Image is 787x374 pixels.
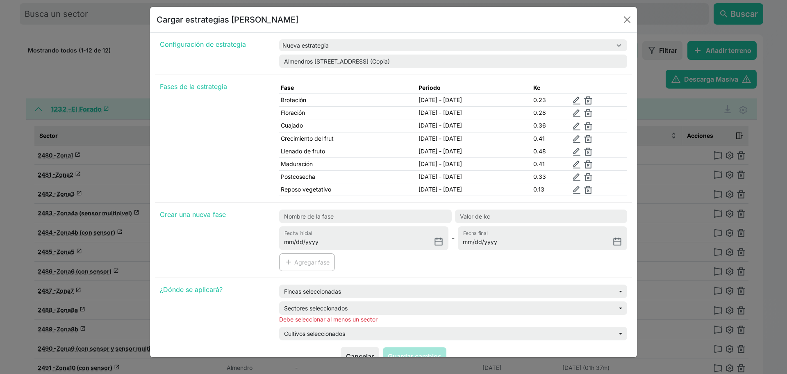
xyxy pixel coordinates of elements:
span: 0.41 [533,160,545,167]
img: edit [573,186,581,194]
div: Debe seleccionar al menos un sector [279,315,627,324]
span: 0.13 [533,186,544,193]
span: 0.48 [533,148,546,155]
img: delete [584,148,592,156]
p: Configuración de estrategia [160,39,269,49]
button: Cancelar [341,347,379,366]
img: delete [584,96,592,105]
span: [DATE] - [DATE] [419,122,462,129]
p: ¿Dónde se aplicará? [160,285,269,294]
img: edit [573,160,581,169]
span: 0.33 [533,173,546,180]
img: delete [584,122,592,130]
img: edit [573,135,581,143]
img: edit [573,173,581,181]
p: Crear una nueva fase [160,210,269,219]
h5: Cargar estrategias [PERSON_NAME] [157,14,298,26]
span: [DATE] - [DATE] [419,109,462,116]
button: Sectores seleccionados [279,301,627,315]
img: edit [573,96,581,105]
p: Fases de la estrategia [160,82,269,91]
input: Nombre de la estrategia [279,55,627,68]
span: [DATE] - [DATE] [419,186,462,193]
span: 0.41 [533,135,545,142]
input: Valor de kc [455,210,628,223]
img: delete [584,135,592,143]
img: delete [584,186,592,194]
img: edit [573,109,581,117]
span: Maduración [281,160,313,167]
span: Postcosecha [281,173,315,180]
th: Fase [279,82,417,94]
img: edit [573,122,581,130]
img: edit [573,148,581,156]
span: 0.36 [533,122,546,129]
img: delete [584,160,592,169]
button: Fincas seleccionadas [279,285,627,298]
span: Floración [281,109,305,116]
img: delete [584,173,592,181]
th: Kc [532,82,571,94]
span: 0.23 [533,96,546,103]
span: Crecimiento del frut [281,135,334,142]
span: Llenado de fruto [281,148,325,155]
span: Reposo vegetativo [281,186,331,193]
span: [DATE] - [DATE] [419,96,462,103]
th: Periodo [417,82,532,94]
input: Nombre de la fase [279,210,452,223]
span: [DATE] - [DATE] [419,160,462,167]
button: Cultivos seleccionados [279,327,627,340]
span: [DATE] - [DATE] [419,173,462,180]
span: 0.28 [533,109,546,116]
span: [DATE] - [DATE] [419,148,462,155]
span: - [452,233,455,243]
button: Close [621,13,634,26]
span: [DATE] - [DATE] [419,135,462,142]
span: Cuajado [281,122,303,129]
span: Brotación [281,96,306,103]
img: delete [584,109,592,117]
